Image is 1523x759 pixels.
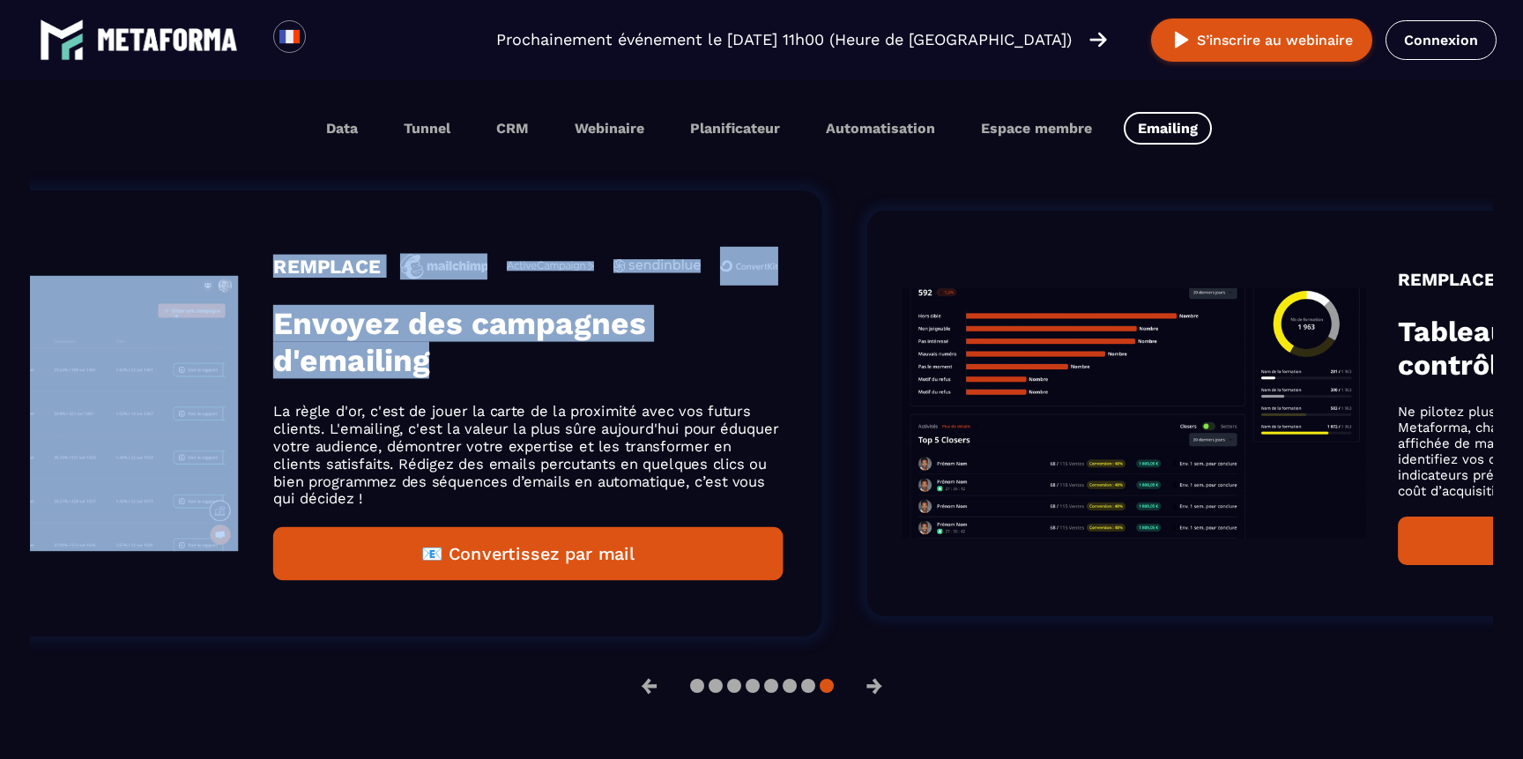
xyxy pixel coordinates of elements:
button: CRM [482,112,543,145]
button: Data [312,112,372,145]
div: Search for option [306,20,349,59]
img: icon [508,262,595,271]
p: La règle d'or, c'est de jouer la carte de la proximité avec vos futurs clients. L'emailing, c'est... [274,403,784,508]
p: Prochainement événement le [DATE] 11h00 (Heure de [GEOGRAPHIC_DATA]) [496,27,1072,52]
img: arrow-right [1089,30,1107,49]
h3: Envoyez des campagnes d'emailing [274,305,784,379]
img: gif [903,288,1365,539]
button: Automatisation [812,112,949,145]
input: Search for option [321,29,334,50]
button: Emailing [1124,112,1212,145]
button: Webinaire [561,112,658,145]
h4: REMPLACE [1398,269,1496,290]
img: fr [279,26,301,48]
img: icon [614,260,702,272]
button: Espace membre [967,112,1106,145]
img: logo [40,18,84,62]
img: play [1170,29,1192,51]
button: Planificateur [676,112,794,145]
img: logo [97,28,238,51]
button: 📧 Convertissez par mail [274,527,784,581]
button: ← [627,665,672,707]
section: Gallery [30,162,1493,665]
img: icon [401,253,488,279]
button: → [851,665,897,707]
button: S’inscrire au webinaire [1151,19,1372,62]
a: Connexion [1386,20,1497,60]
img: icon [721,247,779,286]
h4: REMPLACE [274,255,382,278]
button: Tunnel [390,112,464,145]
